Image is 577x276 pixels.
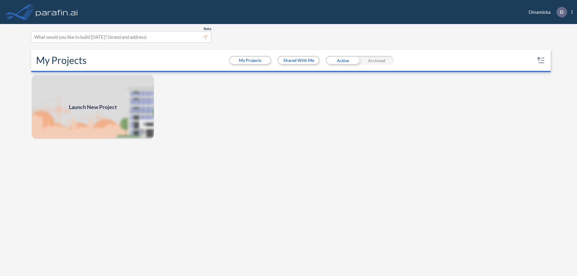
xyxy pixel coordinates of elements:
[31,74,154,139] a: Launch New Project
[560,9,563,15] p: D
[204,26,211,31] span: Beta
[230,57,270,64] button: My Projects
[520,7,572,17] div: Dinamicka
[326,56,360,65] div: Active
[536,56,546,65] button: sort
[35,6,79,18] img: logo
[31,74,154,139] img: add
[278,57,319,64] button: Shared With Me
[36,55,87,66] h2: My Projects
[360,56,394,65] div: Archived
[69,103,117,111] span: Launch New Project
